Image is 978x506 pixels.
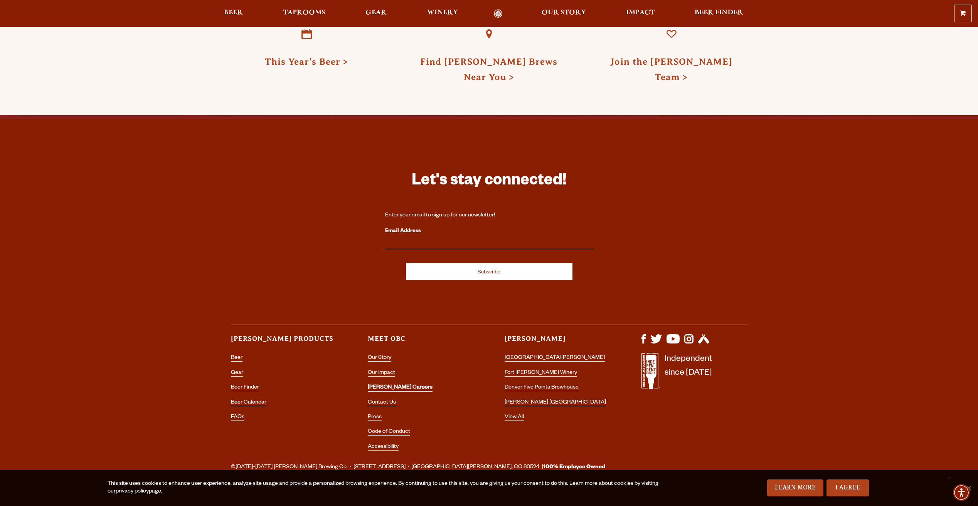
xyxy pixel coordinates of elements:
[385,212,593,219] div: Enter your email to sign up for our newsletter!
[368,334,474,350] h3: Meet OBC
[665,353,712,393] p: Independent since [DATE]
[427,10,458,16] span: Winery
[360,9,392,18] a: Gear
[505,370,577,377] a: Fort [PERSON_NAME] Winery
[698,340,709,346] a: Visit us on Untappd
[695,10,743,16] span: Beer Finder
[767,479,824,496] a: Learn More
[278,9,330,18] a: Taprooms
[385,226,593,236] label: Email Address
[219,9,248,18] a: Beer
[537,9,591,18] a: Our Story
[406,263,572,280] input: Subscribe
[827,479,869,496] a: I Agree
[484,9,513,18] a: Odell Home
[422,9,463,18] a: Winery
[471,17,507,52] a: Find Odell Brews Near You
[621,9,660,18] a: Impact
[542,10,586,16] span: Our Story
[505,334,611,350] h3: [PERSON_NAME]
[953,484,970,501] div: Accessibility Menu
[108,480,671,496] div: This site uses cookies to enhance user experience, analyze site usage and provide a personalized ...
[231,355,242,362] a: Beer
[505,400,606,406] a: [PERSON_NAME] [GEOGRAPHIC_DATA]
[368,444,399,451] a: Accessibility
[654,17,689,52] a: Join the Odell Team
[368,385,433,392] a: [PERSON_NAME] Careers
[505,414,524,421] a: View All
[224,10,243,16] span: Beer
[116,489,149,495] a: privacy policy
[939,467,959,487] a: Scroll to top
[265,57,348,67] a: This Year’s Beer
[365,10,387,16] span: Gear
[231,462,605,472] span: ©[DATE]-[DATE] [PERSON_NAME] Brewing Co. · [STREET_ADDRESS] · [GEOGRAPHIC_DATA][PERSON_NAME], CO ...
[368,414,382,421] a: Press
[231,400,266,406] a: Beer Calendar
[610,57,732,82] a: Join the [PERSON_NAME] Team
[626,10,655,16] span: Impact
[289,17,324,52] a: This Year’s Beer
[505,355,605,362] a: [GEOGRAPHIC_DATA][PERSON_NAME]
[231,370,243,377] a: Gear
[543,464,605,471] strong: 100% Employee Owned
[283,10,325,16] span: Taprooms
[231,385,259,391] a: Beer Finder
[420,57,557,82] a: Find [PERSON_NAME] BrewsNear You
[368,355,391,362] a: Our Story
[690,9,748,18] a: Beer Finder
[385,171,593,193] h3: Let's stay connected!
[368,370,395,377] a: Our Impact
[368,400,396,406] a: Contact Us
[231,334,337,350] h3: [PERSON_NAME] Products
[684,340,694,346] a: Visit us on Instagram
[650,340,662,346] a: Visit us on X (formerly Twitter)
[368,429,410,436] a: Code of Conduct
[641,340,646,346] a: Visit us on Facebook
[231,414,244,421] a: FAQs
[667,340,680,346] a: Visit us on YouTube
[505,385,579,391] a: Denver Five Points Brewhouse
